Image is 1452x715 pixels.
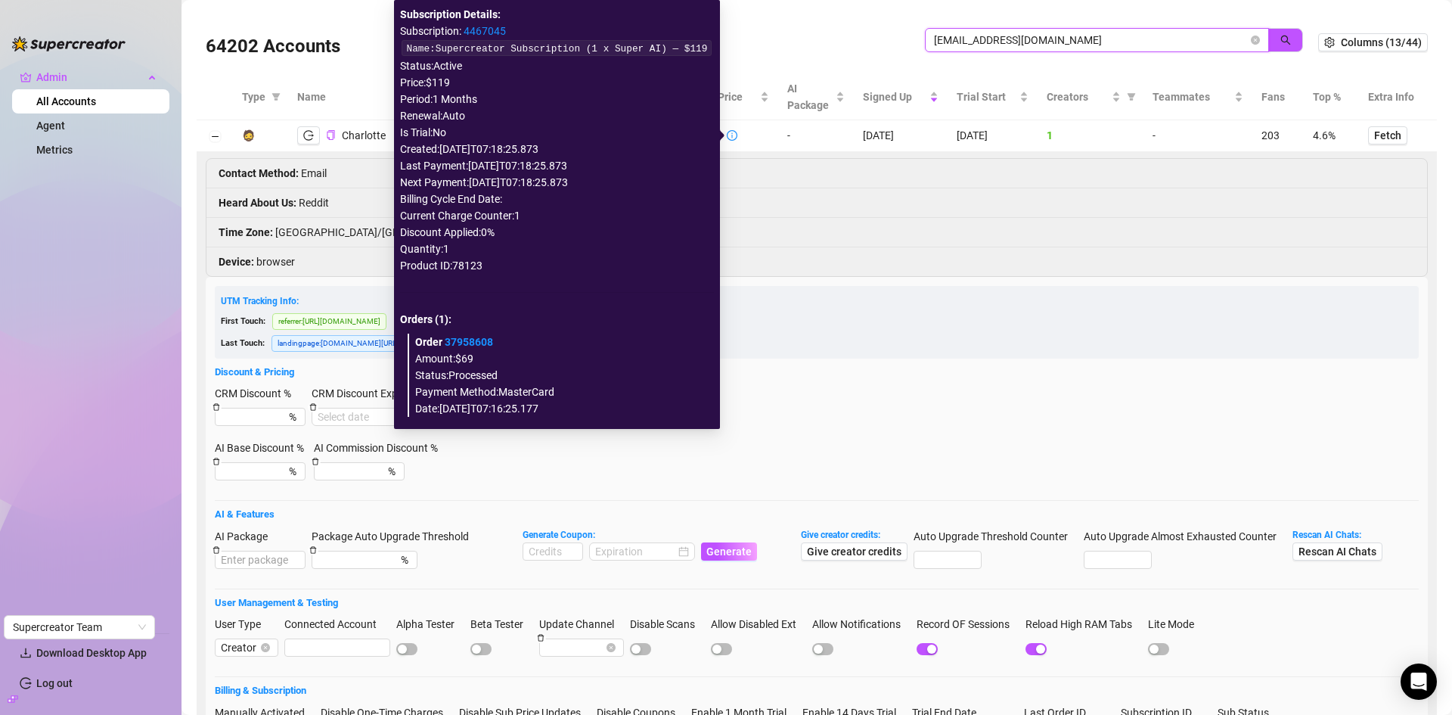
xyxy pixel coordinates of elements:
[320,463,385,480] input: AI Commission Discount %
[326,130,336,141] button: Copy Account UID
[537,634,544,642] span: delete
[36,677,73,689] a: Log out
[342,129,386,141] span: Charlotte
[854,74,947,120] th: Signed Up
[470,616,533,633] label: Beta Tester
[523,530,595,540] strong: Generate Coupon:
[36,647,147,659] span: Download Desktop App
[1084,552,1151,568] input: Auto Upgrade Almost Exhausted Counter
[402,40,712,56] code: Name: Supercreator Subscription (1 x Super AI) — $119
[221,409,286,425] input: CRM Discount %
[318,552,398,568] input: Package Auto Upgrade Threshold
[701,542,757,561] button: Generate
[787,80,833,113] span: AI Package
[523,543,582,560] input: Credits
[1153,89,1231,105] span: Teammates
[711,643,732,655] button: Allow Disabled Ext
[1374,129,1401,141] span: Fetch
[1401,664,1437,700] div: Open Intercom Messenger
[400,8,501,20] strong: Subscription Details:
[445,336,493,348] a: 37958608
[271,335,405,352] span: landingpage : [DOMAIN_NAME][URL]
[863,89,926,105] span: Signed Up
[400,74,714,91] div: Price: $119
[268,85,284,108] span: filter
[221,639,272,656] span: Creator
[215,683,1419,698] h5: Billing & Subscription
[213,403,220,411] span: delete
[630,643,651,655] button: Disable Scans
[36,95,96,107] a: All Accounts
[1124,85,1139,108] span: filter
[221,463,286,480] input: AI Base Discount %
[1292,530,1361,540] strong: Rescan AI Chats:
[1261,129,1280,141] span: 203
[1304,74,1359,120] th: Top %
[215,528,278,545] label: AI Package
[215,507,1419,522] h5: AI & Features
[607,643,616,652] span: close-circle
[215,616,271,633] label: User Type
[917,643,938,655] button: Record OF Sessions
[812,643,833,655] button: Allow Notifications
[36,120,65,132] a: Agent
[400,107,714,124] div: Renewal: Auto
[415,384,708,400] div: Payment Method: MasterCard
[807,546,901,558] span: Give creator credits
[20,647,32,659] span: download
[400,58,714,74] div: Status: Active
[1047,129,1053,141] span: 1
[400,23,714,39] div: Subscription:
[630,616,705,633] label: Disable Scans
[1359,74,1437,120] th: Extra Info
[400,257,714,274] div: Product ID: 78123
[206,218,1427,247] li: [GEOGRAPHIC_DATA]/[GEOGRAPHIC_DATA]
[400,313,451,325] strong: Orders ( 1 ):
[706,546,752,558] span: Generate
[261,643,270,652] span: close-circle
[215,440,314,456] label: AI Base Discount %
[221,296,299,306] span: UTM Tracking Info:
[309,546,317,554] span: delete
[206,35,340,59] h3: 64202 Accounts
[1153,129,1156,141] span: -
[727,130,737,141] span: info-circle
[948,120,1038,152] td: [DATE]
[1368,126,1407,145] button: Fetch
[917,616,1019,633] label: Record OF Sessions
[934,32,1248,48] input: Search by UID / Name / Email / Creator Username
[303,130,314,141] span: logout
[1252,74,1304,120] th: Fans
[1143,74,1252,120] th: Teammates
[1324,37,1335,48] span: setting
[1148,616,1204,633] label: Lite Mode
[400,224,714,241] div: Discount Applied: 0 %
[206,159,1427,188] li: Email
[219,256,254,268] strong: Device :
[1298,546,1376,558] span: Rescan AI Chats
[812,616,911,633] label: Allow Notifications
[595,543,675,560] input: Expiration
[687,74,778,120] th: Sub Price
[400,241,714,257] div: Quantity: 1
[20,71,32,83] span: crown
[271,92,281,101] span: filter
[1318,33,1428,51] button: Columns (13/44)
[215,595,1419,611] h5: User Management & Testing
[318,409,398,425] input: CRM Discount Expiration
[312,458,319,465] span: delete
[801,530,880,540] strong: Give creator credits:
[213,458,220,465] span: delete
[219,167,299,179] strong: Contact Method :
[206,247,1427,276] li: browser
[1313,129,1336,141] span: 4.6%
[272,313,386,330] span: referrer : [URL][DOMAIN_NAME]
[1084,528,1286,545] label: Auto Upgrade Almost Exhausted Counter
[8,694,18,704] span: build
[1025,616,1142,633] label: Reload High RAM Tabs
[400,91,714,107] div: Period: 1 Months
[206,188,1427,218] li: Reddit
[312,385,438,402] label: CRM Discount Expiration
[1025,643,1047,655] button: Reload High RAM Tabs
[400,157,714,174] div: Last Payment: [DATE]T07:18:25.873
